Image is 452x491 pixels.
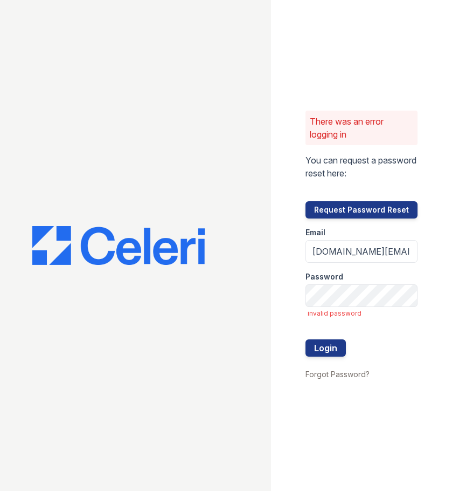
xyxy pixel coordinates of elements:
button: Request Password Reset [305,201,418,219]
p: There was an error logging in [310,115,413,141]
label: Email [305,227,325,238]
a: Forgot Password? [305,370,370,379]
p: You can request a password reset here: [305,154,418,180]
img: CE_Logo_Blue-a8612792a0a2168367f1c8372b55b34899dd931a85d93a1a3d3e32e68fde9ad4.png [32,226,205,265]
button: Login [305,339,346,357]
label: Password [305,271,343,282]
span: invalid password [308,309,418,318]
